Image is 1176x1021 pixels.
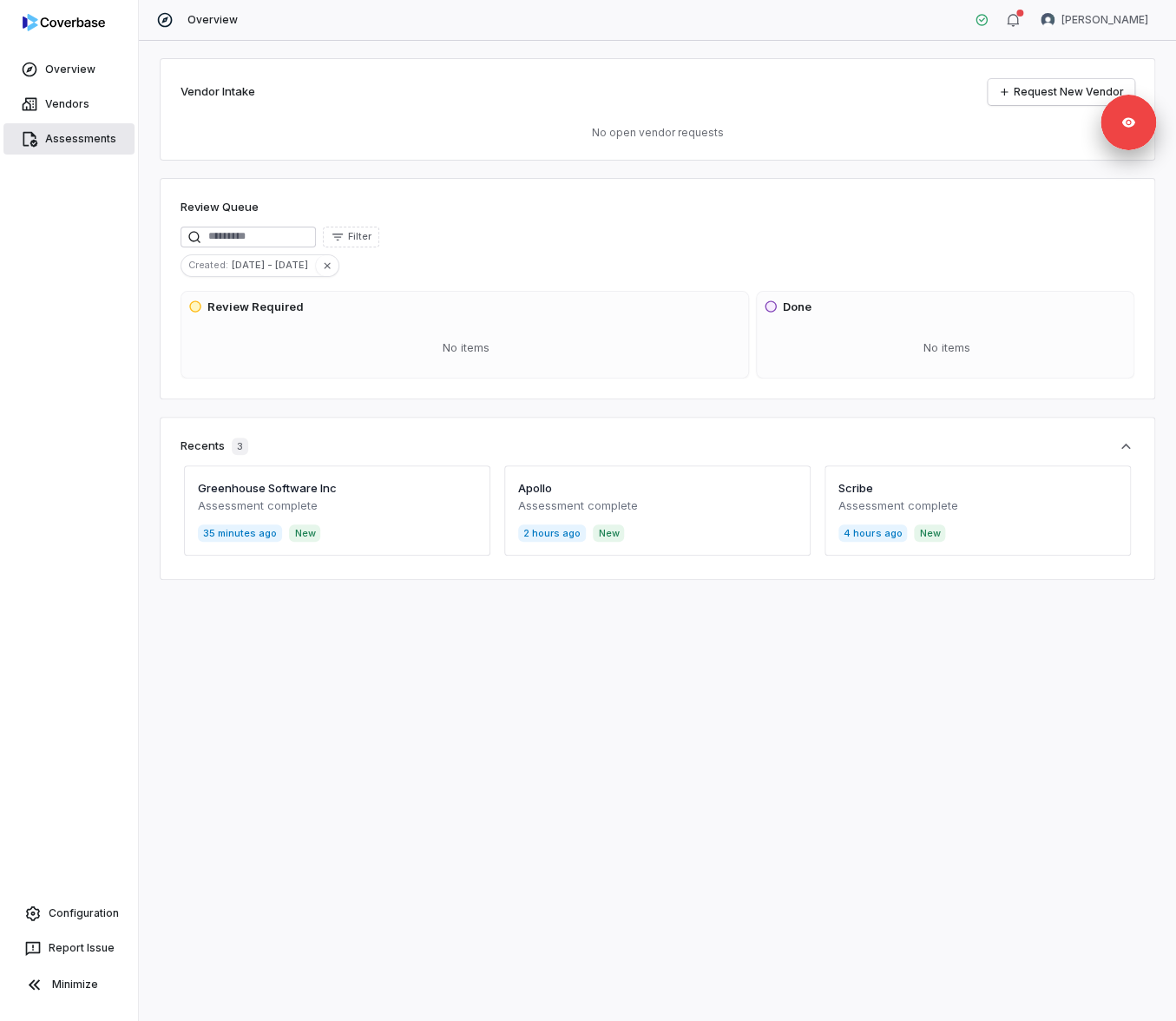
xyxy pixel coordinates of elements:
[49,906,119,920] span: Configuration
[181,126,1134,140] p: No open vendor requests
[7,967,131,1002] button: Minimize
[232,438,248,455] span: 3
[1030,7,1159,33] button: Samir Govani avatar[PERSON_NAME]
[181,199,259,216] h1: Review Queue
[7,898,131,929] a: Configuration
[3,54,135,85] a: Overview
[3,123,135,155] a: Assessments
[181,438,248,455] div: Recents
[23,14,105,31] img: logo-D7KZi-bG.svg
[49,941,115,955] span: Report Issue
[52,978,98,991] span: Minimize
[518,481,552,495] a: Apollo
[7,932,131,964] button: Report Issue
[198,481,337,495] a: Greenhouse Software Inc
[783,299,811,316] h3: Done
[3,89,135,120] a: Vendors
[323,227,379,247] button: Filter
[45,132,116,146] span: Assessments
[838,481,873,495] a: Scribe
[1061,13,1148,27] span: [PERSON_NAME]
[188,326,745,371] div: No items
[181,257,232,273] span: Created :
[45,63,95,76] span: Overview
[232,257,315,273] span: [DATE] - [DATE]
[181,83,255,101] h2: Vendor Intake
[187,13,238,27] span: Overview
[764,326,1130,371] div: No items
[988,79,1134,105] a: Request New Vendor
[1041,13,1054,27] img: Samir Govani avatar
[348,230,371,243] span: Filter
[207,299,304,316] h3: Review Required
[181,438,1134,455] button: Recents3
[45,97,89,111] span: Vendors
